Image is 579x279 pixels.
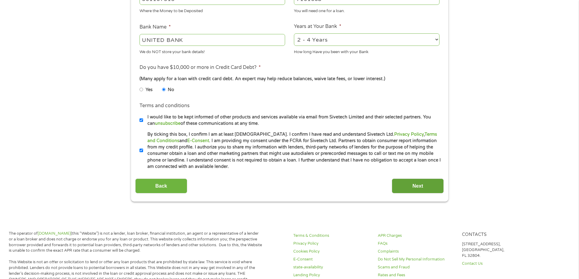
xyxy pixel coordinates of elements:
[462,232,539,238] h4: Contacts
[293,241,370,247] a: Privacy Policy
[392,179,444,193] input: Next
[294,47,439,55] div: How long Have you been with your Bank
[140,64,261,71] label: Do you have $10,000 or more in Credit Card Debt?
[378,241,455,247] a: FAQs
[293,264,370,270] a: state-availability
[462,241,539,259] p: [STREET_ADDRESS], [GEOGRAPHIC_DATA], FL 32804.
[294,23,341,30] label: Years at Your Bank
[462,261,539,267] a: Contact Us
[378,272,455,278] a: Rates and Fees
[293,233,370,239] a: Terms & Conditions
[293,249,370,254] a: Cookies Policy
[140,6,285,14] div: Where the Money to be Deposited
[293,257,370,262] a: E-Consent
[394,132,424,137] a: Privacy Policy
[140,76,439,82] div: (Many apply for a loan with credit card debt. An expert may help reduce balances, waive late fees...
[140,103,190,109] label: Terms and conditions
[378,264,455,270] a: Scams and Fraud
[187,138,209,143] a: E-Consent
[143,114,441,127] label: I would like to be kept informed of other products and services available via email from Sivetech...
[9,231,262,254] p: The operator of (this “Website”) is not a lender, loan broker, financial institution, an agent or...
[378,249,455,254] a: Complaints
[146,87,153,93] label: Yes
[378,257,455,262] a: Do Not Sell My Personal Information
[135,179,187,193] input: Back
[38,231,71,236] a: [DOMAIN_NAME]
[147,132,437,143] a: Terms and Conditions
[293,272,370,278] a: Lending Policy
[155,121,181,126] a: unsubscribe
[294,6,439,14] div: You will need one for a loan.
[140,24,171,30] label: Bank Name
[140,47,285,55] div: We do NOT store your bank details!
[378,233,455,239] a: APR Charges
[168,87,174,93] label: No
[143,131,441,170] label: By ticking this box, I confirm I am at least [DEMOGRAPHIC_DATA]. I confirm I have read and unders...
